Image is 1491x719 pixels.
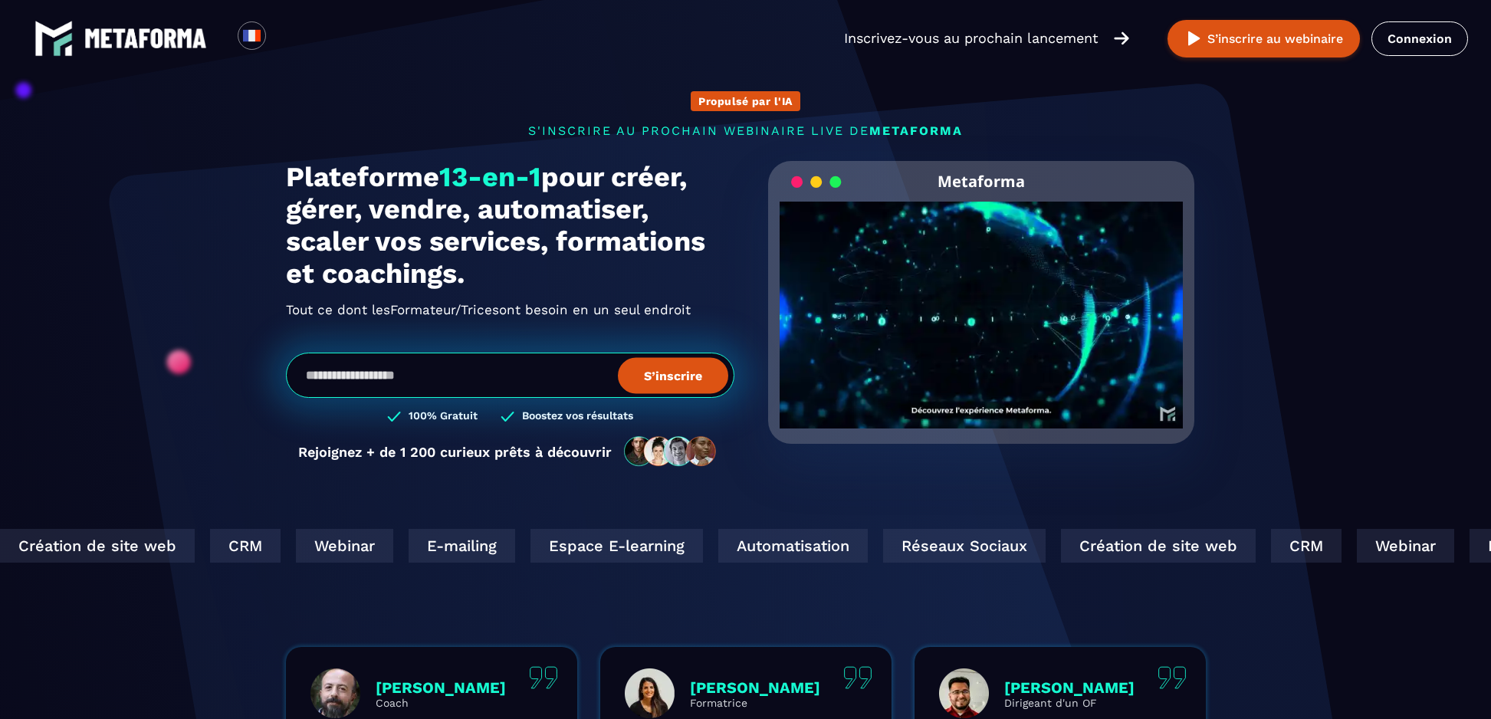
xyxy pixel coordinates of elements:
[279,29,291,48] input: Search for option
[780,202,1184,403] video: Your browser does not support the video tag.
[698,95,793,107] p: Propulsé par l'IA
[869,123,963,138] span: METAFORMA
[844,28,1099,49] p: Inscrivez-vous au prochain lancement
[1004,697,1135,709] p: Dirigeant d'un OF
[387,409,401,424] img: checked
[293,529,390,563] div: Webinar
[286,123,1206,138] p: s'inscrire au prochain webinaire live de
[390,297,499,322] span: Formateur/Trices
[690,678,820,697] p: [PERSON_NAME]
[938,161,1025,202] h2: Metaforma
[618,357,728,393] button: S’inscrire
[207,529,278,563] div: CRM
[1004,678,1135,697] p: [PERSON_NAME]
[1168,20,1360,57] button: S’inscrire au webinaire
[1371,21,1468,56] a: Connexion
[266,21,304,55] div: Search for option
[1114,30,1129,47] img: arrow-right
[286,297,734,322] h2: Tout ce dont les ont besoin en un seul endroit
[1158,666,1187,689] img: quote
[791,175,842,189] img: loading
[34,19,73,57] img: logo
[310,668,360,718] img: profile
[376,678,506,697] p: [PERSON_NAME]
[939,668,989,718] img: profile
[690,697,820,709] p: Formatrice
[522,409,633,424] h3: Boostez vos résultats
[1058,529,1253,563] div: Création de site web
[298,444,612,460] p: Rejoignez + de 1 200 curieux prêts à découvrir
[715,529,865,563] div: Automatisation
[242,26,261,45] img: fr
[527,529,700,563] div: Espace E-learning
[439,161,541,193] span: 13-en-1
[286,161,734,290] h1: Plateforme pour créer, gérer, vendre, automatiser, scaler vos services, formations et coachings.
[1268,529,1338,563] div: CRM
[619,435,722,468] img: community-people
[376,697,506,709] p: Coach
[1184,29,1204,48] img: play
[406,529,512,563] div: E-mailing
[84,28,207,48] img: logo
[843,666,872,689] img: quote
[409,409,478,424] h3: 100% Gratuit
[625,668,675,718] img: profile
[529,666,558,689] img: quote
[501,409,514,424] img: checked
[880,529,1043,563] div: Réseaux Sociaux
[1354,529,1451,563] div: Webinar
